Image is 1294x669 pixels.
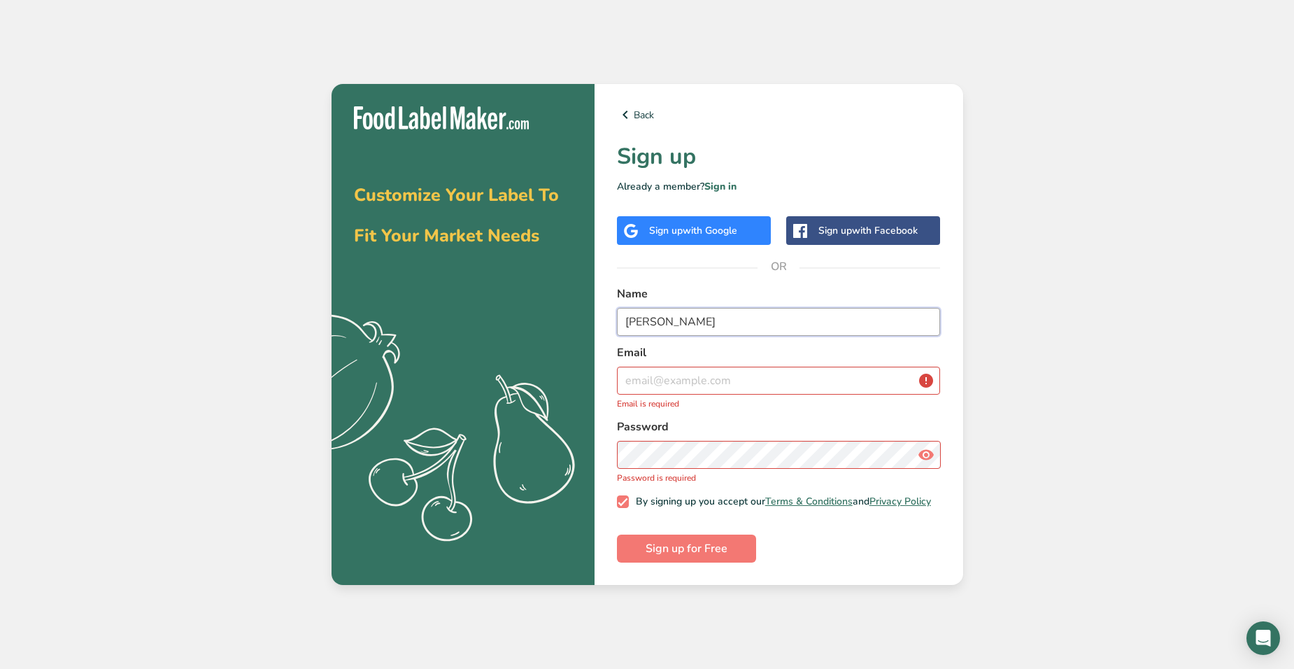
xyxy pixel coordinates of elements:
span: with Google [683,224,737,237]
img: Food Label Maker [354,106,529,129]
p: Email is required [617,397,941,410]
label: Email [617,344,941,361]
a: Terms & Conditions [765,495,853,508]
input: email@example.com [617,367,941,395]
a: Sign in [704,180,737,193]
div: Sign up [818,223,918,238]
a: Privacy Policy [869,495,931,508]
span: Sign up for Free [646,540,727,557]
div: Open Intercom Messenger [1246,621,1280,655]
a: Back [617,106,941,123]
span: Customize Your Label To Fit Your Market Needs [354,183,559,248]
button: Sign up for Free [617,535,756,563]
p: Password is required [617,472,941,484]
label: Name [617,286,941,302]
h1: Sign up [617,140,941,174]
label: Password [617,418,941,435]
div: Sign up [649,223,737,238]
span: By signing up you accept our and [629,495,931,508]
input: John Doe [617,308,941,336]
span: with Facebook [852,224,918,237]
p: Already a member? [617,179,941,194]
span: OR [758,246,799,288]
